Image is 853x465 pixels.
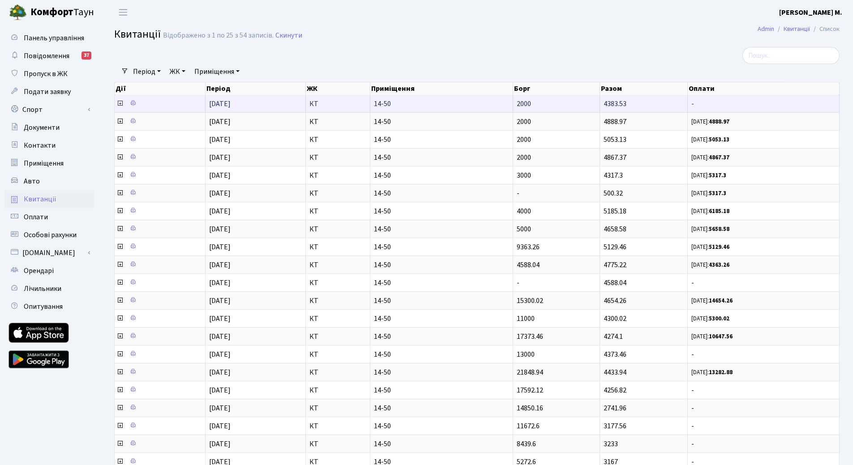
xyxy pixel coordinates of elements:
[517,367,543,377] span: 21848.94
[24,176,40,186] span: Авто
[306,82,370,95] th: ЖК
[209,99,231,109] span: [DATE]
[374,226,510,233] span: 14-50
[691,171,726,179] small: [DATE]:
[166,64,189,79] a: ЖК
[709,225,729,233] b: 5658.58
[758,24,774,34] a: Admin
[517,188,519,198] span: -
[374,100,510,107] span: 14-50
[709,154,729,162] b: 4867.37
[24,158,64,168] span: Приміщення
[209,367,231,377] span: [DATE]
[691,368,733,376] small: [DATE]:
[209,188,231,198] span: [DATE]
[209,296,231,306] span: [DATE]
[115,82,206,95] th: Дії
[604,99,626,109] span: 4383.53
[374,333,510,340] span: 14-50
[4,47,94,65] a: Повідомлення37
[691,189,726,197] small: [DATE]:
[209,135,231,145] span: [DATE]
[24,33,84,43] span: Панель управління
[309,279,366,286] span: КТ
[604,367,626,377] span: 4433.94
[309,190,366,197] span: КТ
[374,243,510,251] span: 14-50
[691,118,729,126] small: [DATE]:
[30,5,94,20] span: Таун
[309,136,366,143] span: КТ
[24,194,56,204] span: Квитанції
[709,368,733,376] b: 13282.88
[374,440,510,448] span: 14-50
[309,100,366,107] span: КТ
[779,8,842,17] b: [PERSON_NAME] М.
[604,117,626,127] span: 4888.97
[810,24,840,34] li: Список
[24,51,69,61] span: Повідомлення
[4,208,94,226] a: Оплати
[691,136,729,144] small: [DATE]:
[129,64,164,79] a: Період
[691,225,729,233] small: [DATE]:
[24,69,68,79] span: Пропуск в ЖК
[209,278,231,288] span: [DATE]
[9,4,27,21] img: logo.png
[309,369,366,376] span: КТ
[374,351,510,358] span: 14-50
[513,82,600,95] th: Борг
[374,190,510,197] span: 14-50
[209,171,231,180] span: [DATE]
[309,440,366,448] span: КТ
[30,5,73,19] b: Комфорт
[24,302,63,311] span: Опитування
[604,421,626,431] span: 3177.56
[691,333,733,341] small: [DATE]:
[206,82,306,95] th: Період
[4,65,94,83] a: Пропуск в ЖК
[370,82,514,95] th: Приміщення
[691,422,836,430] span: -
[517,421,540,431] span: 11672.6
[517,385,543,395] span: 17592.12
[604,188,623,198] span: 500.32
[4,298,94,316] a: Опитування
[709,189,726,197] b: 5317.3
[209,224,231,234] span: [DATE]
[709,297,733,305] b: 14654.26
[688,82,840,95] th: Оплати
[309,333,366,340] span: КТ
[374,405,510,412] span: 14-50
[604,314,626,324] span: 4300.02
[209,332,231,341] span: [DATE]
[517,296,543,306] span: 15300.02
[209,350,231,359] span: [DATE]
[209,206,231,216] span: [DATE]
[691,100,836,107] span: -
[4,137,94,154] a: Контакти
[709,333,733,341] b: 10647.56
[309,243,366,251] span: КТ
[709,261,729,269] b: 4363.26
[112,5,134,20] button: Переключити навігацію
[779,7,842,18] a: [PERSON_NAME] М.
[517,117,531,127] span: 2000
[744,20,853,38] nav: breadcrumb
[691,207,729,215] small: [DATE]:
[784,24,810,34] a: Квитанції
[309,118,366,125] span: КТ
[209,153,231,162] span: [DATE]
[4,29,94,47] a: Панель управління
[517,278,519,288] span: -
[691,405,836,412] span: -
[309,226,366,233] span: КТ
[209,421,231,431] span: [DATE]
[4,244,94,262] a: [DOMAIN_NAME]
[691,387,836,394] span: -
[191,64,243,79] a: Приміщення
[4,119,94,137] a: Документи
[709,243,729,251] b: 5129.46
[517,135,531,145] span: 2000
[709,136,729,144] b: 5053.13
